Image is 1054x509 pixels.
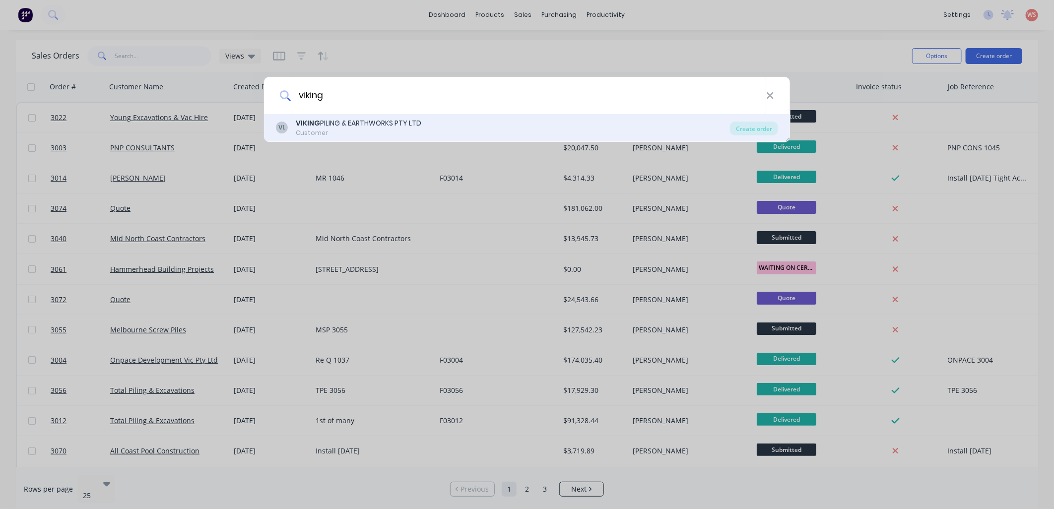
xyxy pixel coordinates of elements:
[296,128,421,137] div: Customer
[291,77,766,114] input: Enter a customer name to create a new order...
[276,122,288,133] div: VL
[296,118,320,128] b: VIKING
[730,122,778,135] div: Create order
[296,118,421,128] div: PILING & EARTHWORKS PTY LTD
